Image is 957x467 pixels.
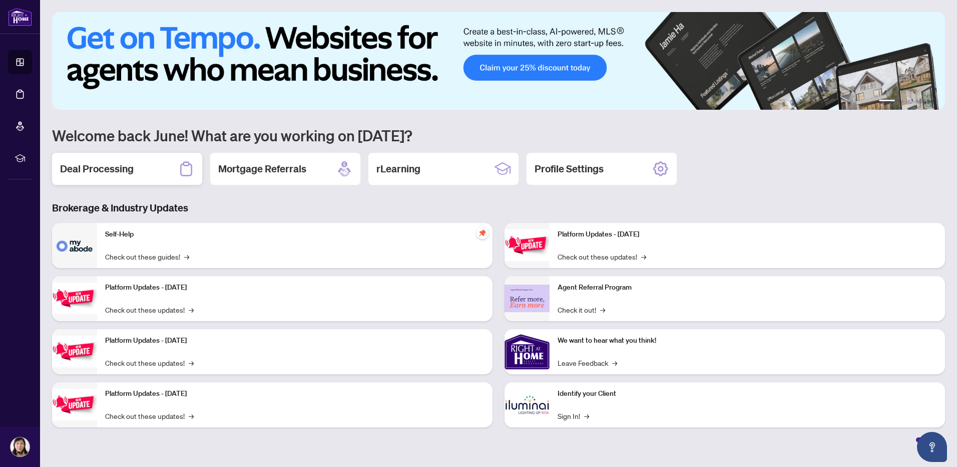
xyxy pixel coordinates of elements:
[917,432,947,462] button: Open asap
[505,329,550,374] img: We want to hear what you think!
[879,100,895,104] button: 1
[584,410,589,421] span: →
[105,388,485,399] p: Platform Updates - [DATE]
[189,410,194,421] span: →
[923,100,927,104] button: 5
[184,251,189,262] span: →
[376,162,420,176] h2: rLearning
[105,229,485,240] p: Self-Help
[105,357,194,368] a: Check out these updates!→
[52,126,945,145] h1: Welcome back June! What are you working on [DATE]?
[535,162,604,176] h2: Profile Settings
[558,229,937,240] p: Platform Updates - [DATE]
[558,410,589,421] a: Sign In!→
[11,437,30,456] img: Profile Icon
[505,285,550,312] img: Agent Referral Program
[189,304,194,315] span: →
[558,251,646,262] a: Check out these updates!→
[105,304,194,315] a: Check out these updates!→
[105,410,194,421] a: Check out these updates!→
[600,304,605,315] span: →
[558,388,937,399] p: Identify your Client
[105,282,485,293] p: Platform Updates - [DATE]
[612,357,617,368] span: →
[105,335,485,346] p: Platform Updates - [DATE]
[641,251,646,262] span: →
[105,251,189,262] a: Check out these guides!→
[52,336,97,367] img: Platform Updates - July 21, 2025
[52,283,97,314] img: Platform Updates - September 16, 2025
[558,304,605,315] a: Check it out!→
[8,8,32,26] img: logo
[52,389,97,420] img: Platform Updates - July 8, 2025
[52,201,945,215] h3: Brokerage & Industry Updates
[52,223,97,268] img: Self-Help
[60,162,134,176] h2: Deal Processing
[558,282,937,293] p: Agent Referral Program
[558,335,937,346] p: We want to hear what you think!
[931,100,935,104] button: 6
[505,229,550,261] img: Platform Updates - June 23, 2025
[505,382,550,427] img: Identify your Client
[907,100,911,104] button: 3
[476,227,489,239] span: pushpin
[52,12,945,110] img: Slide 0
[899,100,903,104] button: 2
[915,100,919,104] button: 4
[189,357,194,368] span: →
[218,162,306,176] h2: Mortgage Referrals
[558,357,617,368] a: Leave Feedback→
